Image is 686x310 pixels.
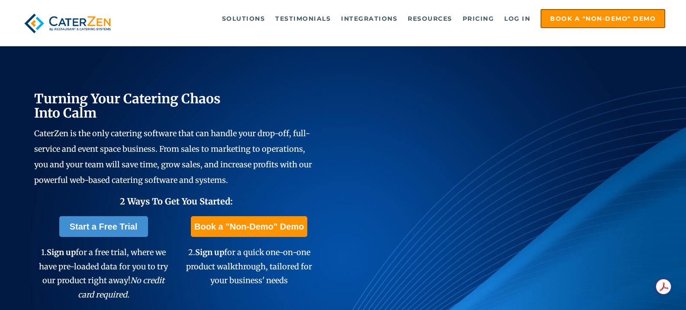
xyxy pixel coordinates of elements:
a: Book a "Non-Demo" Demo [541,9,665,28]
span: Turning Your Catering Chaos Into Calm [34,90,221,121]
span: 2. for a quick one-on-one product walkthrough, tailored for your business' needs [186,247,312,285]
span: 2 Ways To Get You Started: [120,196,233,207]
span: Sign up [195,247,224,257]
a: Testimonials [271,10,335,27]
a: Solutions [218,10,270,27]
span: Sign up [47,247,76,257]
span: CaterZen is the only catering software that can handle your drop-off, full-service and event spac... [34,128,312,185]
span: 1. for a free trial, where we have pre-loaded data for you to try our product right away! [39,247,168,299]
a: Start a Free Trial [59,216,148,237]
a: Log in [500,10,535,27]
a: Pricing [458,10,499,27]
a: Book a "Non-Demo" Demo [191,216,307,237]
iframe: Help widget launcher [609,276,676,300]
a: Integrations [337,10,402,27]
em: No credit card required. [78,275,165,299]
img: caterzen [21,9,114,38]
div: Navigation Menu [131,9,665,28]
a: Resources [403,10,457,27]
